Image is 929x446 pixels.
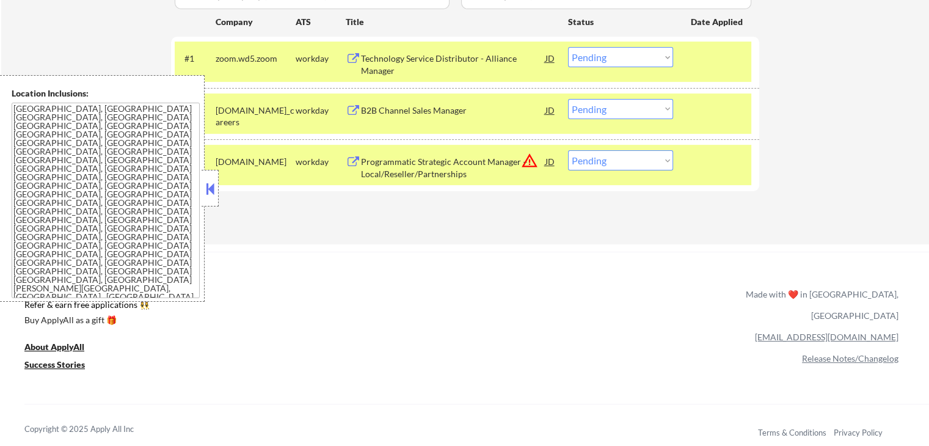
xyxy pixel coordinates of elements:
a: [EMAIL_ADDRESS][DOMAIN_NAME] [755,332,898,342]
a: Refer & earn free applications 👯‍♀️ [24,301,490,313]
div: JD [544,99,556,121]
div: [DOMAIN_NAME]_careers [216,104,296,128]
div: JD [544,47,556,69]
div: Status [568,10,673,32]
button: warning_amber [521,152,538,169]
a: Terms & Conditions [758,428,826,437]
div: JD [544,150,556,172]
a: Success Stories [24,358,101,373]
div: Programmatic Strategic Account Manager – Local/Reseller/Partnerships [361,156,545,180]
a: Privacy Policy [834,428,883,437]
div: [DOMAIN_NAME] [216,156,296,168]
div: Title [346,16,556,28]
u: Success Stories [24,359,85,370]
a: About ApplyAll [24,340,101,356]
div: Copyright © 2025 Apply All Inc [24,423,165,436]
a: Release Notes/Changelog [802,353,898,364]
u: About ApplyAll [24,342,84,352]
div: Company [216,16,296,28]
div: workday [296,156,346,168]
div: Technology Service Distributor - Alliance Manager [361,53,545,76]
div: zoom.wd5.zoom [216,53,296,65]
a: Buy ApplyAll as a gift 🎁 [24,313,147,329]
div: workday [296,104,346,117]
div: Buy ApplyAll as a gift 🎁 [24,316,147,324]
div: Location Inclusions: [12,87,200,100]
div: Date Applied [691,16,745,28]
div: #1 [184,53,206,65]
div: ATS [296,16,346,28]
div: B2B Channel Sales Manager [361,104,545,117]
div: workday [296,53,346,65]
div: Made with ❤️ in [GEOGRAPHIC_DATA], [GEOGRAPHIC_DATA] [741,283,898,326]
